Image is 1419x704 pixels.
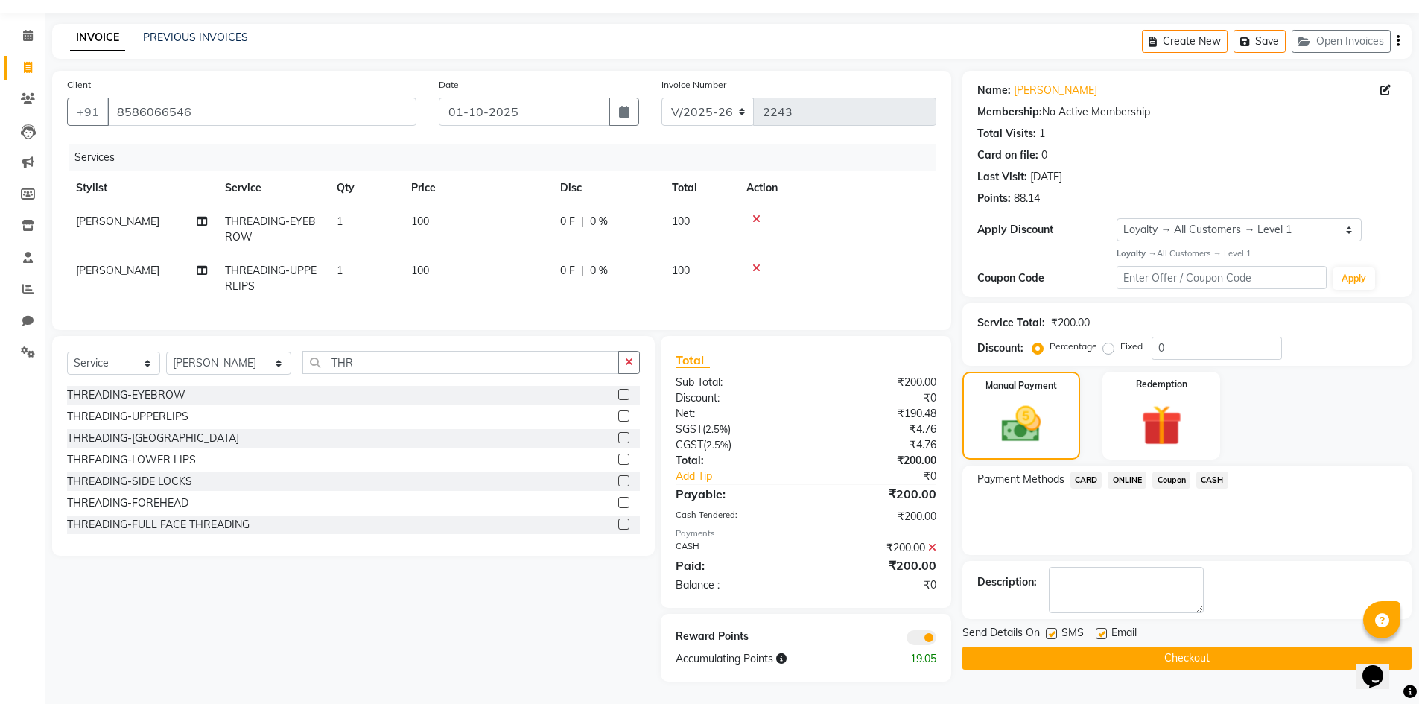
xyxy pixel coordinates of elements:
[830,469,947,484] div: ₹0
[1041,148,1047,163] div: 0
[1108,472,1146,489] span: ONLINE
[676,438,703,451] span: CGST
[977,104,1042,120] div: Membership:
[977,83,1011,98] div: Name:
[664,556,806,574] div: Paid:
[1061,625,1084,644] span: SMS
[706,439,728,451] span: 2.5%
[1117,266,1327,289] input: Enter Offer / Coupon Code
[67,517,250,533] div: THREADING-FULL FACE THREADING
[664,406,806,422] div: Net:
[225,264,317,293] span: THREADING-UPPERLIPS
[985,379,1057,393] label: Manual Payment
[1111,625,1137,644] span: Email
[1142,30,1228,53] button: Create New
[581,263,584,279] span: |
[705,423,728,435] span: 2.5%
[806,437,947,453] div: ₹4.76
[1196,472,1228,489] span: CASH
[962,625,1040,644] span: Send Details On
[989,402,1053,447] img: _cash.svg
[1120,340,1143,353] label: Fixed
[411,215,429,228] span: 100
[69,144,947,171] div: Services
[1014,191,1040,206] div: 88.14
[216,171,328,205] th: Service
[107,98,416,126] input: Search by Name/Mobile/Email/Code
[225,215,316,244] span: THREADING-EYEBROW
[806,390,947,406] div: ₹0
[143,31,248,44] a: PREVIOUS INVOICES
[676,527,936,540] div: Payments
[1117,248,1156,259] strong: Loyalty →
[663,171,737,205] th: Total
[737,171,936,205] th: Action
[977,148,1038,163] div: Card on file:
[806,540,947,556] div: ₹200.00
[664,453,806,469] div: Total:
[67,431,239,446] div: THREADING-[GEOGRAPHIC_DATA]
[67,452,196,468] div: THREADING-LOWER LIPS
[560,214,575,229] span: 0 F
[76,264,159,277] span: [PERSON_NAME]
[560,263,575,279] span: 0 F
[664,577,806,593] div: Balance :
[1136,378,1187,391] label: Redemption
[977,191,1011,206] div: Points:
[1234,30,1286,53] button: Save
[1292,30,1391,53] button: Open Invoices
[402,171,551,205] th: Price
[439,78,459,92] label: Date
[806,406,947,422] div: ₹190.48
[67,171,216,205] th: Stylist
[676,352,710,368] span: Total
[672,264,690,277] span: 100
[551,171,663,205] th: Disc
[664,651,876,667] div: Accumulating Points
[664,629,806,645] div: Reward Points
[676,422,702,436] span: SGST
[977,340,1023,356] div: Discount:
[70,25,125,51] a: INVOICE
[664,509,806,524] div: Cash Tendered:
[977,126,1036,142] div: Total Visits:
[977,104,1397,120] div: No Active Membership
[1014,83,1097,98] a: [PERSON_NAME]
[1030,169,1062,185] div: [DATE]
[664,390,806,406] div: Discount:
[806,556,947,574] div: ₹200.00
[877,651,947,667] div: 19.05
[67,409,188,425] div: THREADING-UPPERLIPS
[977,315,1045,331] div: Service Total:
[664,422,806,437] div: ( )
[806,453,947,469] div: ₹200.00
[337,264,343,277] span: 1
[977,169,1027,185] div: Last Visit:
[581,214,584,229] span: |
[806,375,947,390] div: ₹200.00
[977,472,1064,487] span: Payment Methods
[67,495,188,511] div: THREADING-FOREHEAD
[1050,340,1097,353] label: Percentage
[806,577,947,593] div: ₹0
[664,485,806,503] div: Payable:
[67,98,109,126] button: +91
[664,540,806,556] div: CASH
[977,270,1117,286] div: Coupon Code
[590,263,608,279] span: 0 %
[1333,267,1375,290] button: Apply
[67,387,185,403] div: THREADING-EYEBROW
[806,422,947,437] div: ₹4.76
[962,647,1412,670] button: Checkout
[664,437,806,453] div: ( )
[661,78,726,92] label: Invoice Number
[328,171,402,205] th: Qty
[302,351,620,374] input: Search or Scan
[664,469,829,484] a: Add Tip
[977,574,1037,590] div: Description:
[664,375,806,390] div: Sub Total:
[76,215,159,228] span: [PERSON_NAME]
[590,214,608,229] span: 0 %
[672,215,690,228] span: 100
[806,509,947,524] div: ₹200.00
